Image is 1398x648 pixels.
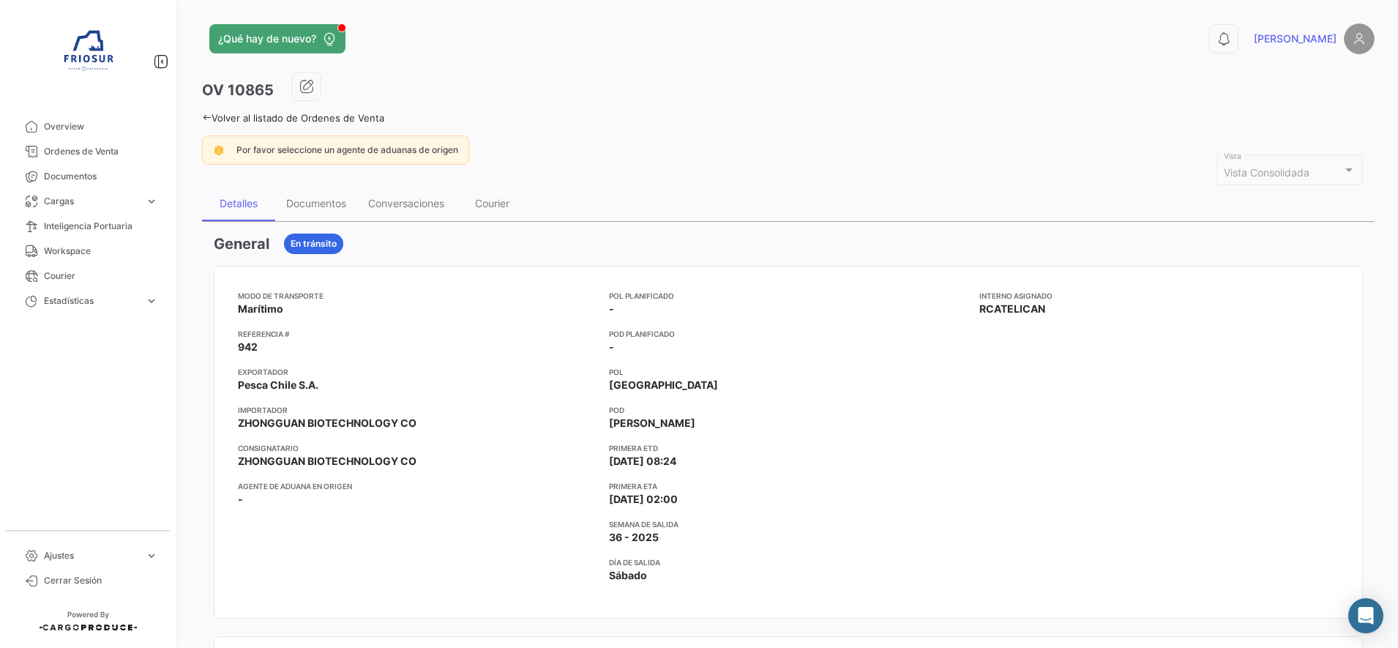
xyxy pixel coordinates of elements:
[236,144,458,155] span: Por favor seleccione un agente de aduanas de origen
[209,24,345,53] button: ¿Qué hay de nuevo?
[44,245,158,258] span: Workspace
[475,197,509,209] div: Courier
[609,492,678,507] span: [DATE] 02:00
[44,120,158,133] span: Overview
[609,404,968,416] app-card-info-title: POD
[238,290,597,302] app-card-info-title: Modo de Transporte
[12,214,164,239] a: Inteligencia Portuaria
[1254,31,1337,46] span: [PERSON_NAME]
[145,294,158,308] span: expand_more
[238,454,416,469] span: ZHONGGUAN BIOTECHNOLOGY CO
[12,239,164,264] a: Workspace
[609,442,968,454] app-card-info-title: Primera ETD
[1344,23,1375,54] img: placeholder-user.png
[609,328,968,340] app-card-info-title: POD Planificado
[238,416,416,431] span: ZHONGGUAN BIOTECHNOLOGY CO
[368,197,444,209] div: Conversaciones
[238,492,243,507] span: -
[238,480,597,492] app-card-info-title: Agente de Aduana en Origen
[609,366,968,378] app-card-info-title: POL
[609,556,968,568] app-card-info-title: Día de Salida
[44,220,158,233] span: Inteligencia Portuaria
[609,568,647,583] span: Sábado
[238,442,597,454] app-card-info-title: Consignatario
[238,340,258,354] span: 942
[44,269,158,283] span: Courier
[44,294,139,308] span: Estadísticas
[51,18,124,91] img: 6ea6c92c-e42a-4aa8-800a-31a9cab4b7b0.jpg
[609,416,695,431] span: [PERSON_NAME]
[12,139,164,164] a: Ordenes de Venta
[238,302,283,316] span: Marítimo
[1224,166,1309,179] mat-select-trigger: Vista Consolidada
[238,404,597,416] app-card-info-title: Importador
[609,302,614,316] span: -
[286,197,346,209] div: Documentos
[44,170,158,183] span: Documentos
[609,454,676,469] span: [DATE] 08:24
[609,290,968,302] app-card-info-title: POL Planificado
[291,237,337,250] span: En tránsito
[609,340,614,354] span: -
[44,145,158,158] span: Ordenes de Venta
[145,549,158,562] span: expand_more
[1348,598,1383,633] div: Abrir Intercom Messenger
[609,480,968,492] app-card-info-title: Primera ETA
[979,290,1339,302] app-card-info-title: Interno Asignado
[202,80,274,100] h3: OV 10865
[12,264,164,288] a: Courier
[609,518,968,530] app-card-info-title: Semana de Salida
[609,378,718,392] span: [GEOGRAPHIC_DATA]
[214,234,269,254] h3: General
[44,549,139,562] span: Ajustes
[44,195,139,208] span: Cargas
[145,195,158,208] span: expand_more
[220,197,258,209] div: Detalles
[44,574,158,587] span: Cerrar Sesión
[238,366,597,378] app-card-info-title: Exportador
[979,302,1045,316] span: RCATELICAN
[238,378,318,392] span: Pesca Chile S.A.
[12,164,164,189] a: Documentos
[238,328,597,340] app-card-info-title: Referencia #
[12,114,164,139] a: Overview
[202,112,384,124] a: Volver al listado de Ordenes de Venta
[218,31,316,46] span: ¿Qué hay de nuevo?
[609,530,659,545] span: 36 - 2025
